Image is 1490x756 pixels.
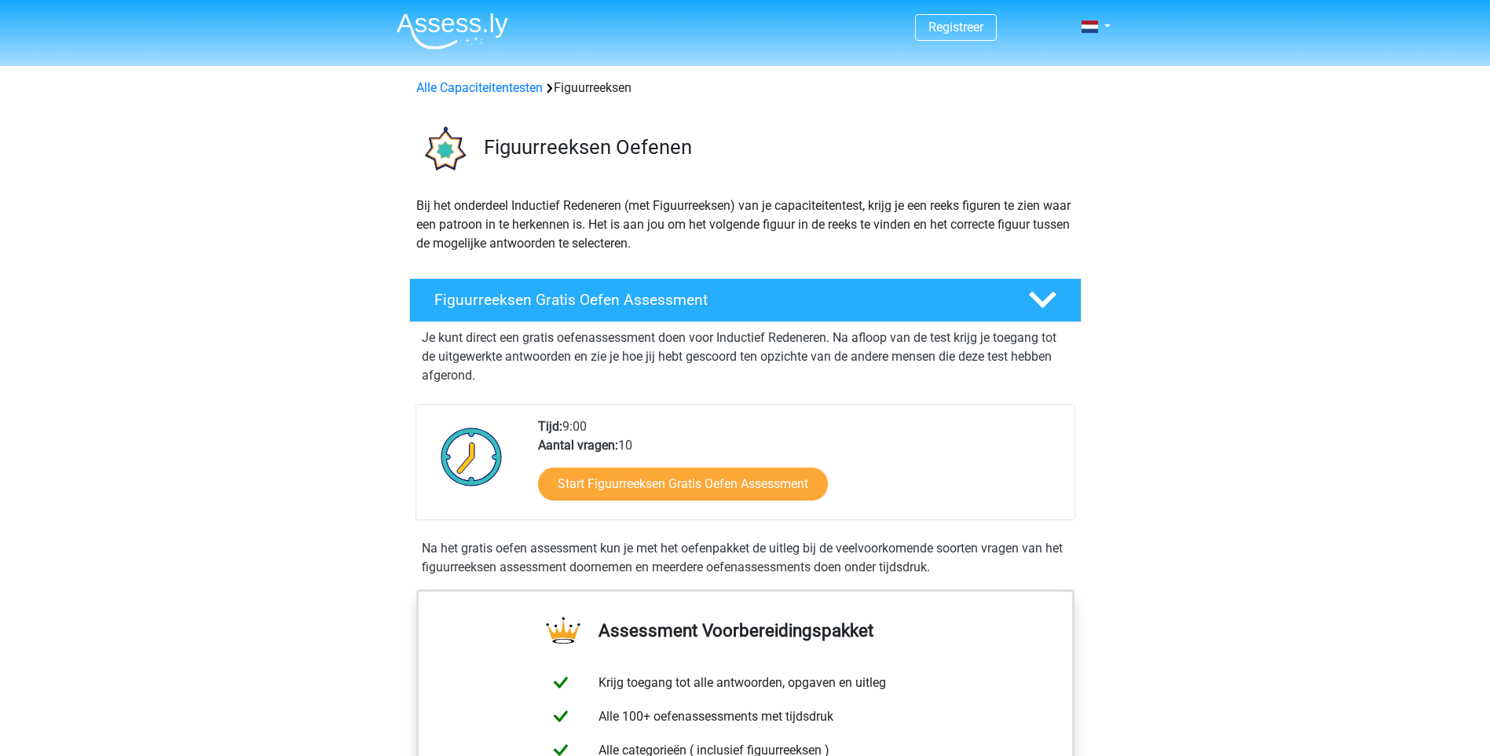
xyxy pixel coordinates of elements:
div: Figuurreeksen [410,79,1081,97]
p: Bij het onderdeel Inductief Redeneren (met Figuurreeksen) van je capaciteitentest, krijg je een r... [416,196,1074,253]
a: Alle Capaciteitentesten [416,80,543,95]
b: Tijd: [538,419,562,434]
img: figuurreeksen [410,116,477,183]
h3: Figuurreeksen Oefenen [484,135,1069,160]
h4: Figuurreeksen Gratis Oefen Assessment [434,291,1003,309]
div: Na het gratis oefen assessment kun je met het oefenpakket de uitleg bij de veelvoorkomende soorte... [416,539,1075,577]
a: Figuurreeksen Gratis Oefen Assessment [403,278,1088,322]
div: 9:00 10 [526,417,1074,519]
p: Je kunt direct een gratis oefenassessment doen voor Inductief Redeneren. Na afloop van de test kr... [422,328,1069,385]
a: Start Figuurreeksen Gratis Oefen Assessment [538,468,828,501]
a: Registreer [928,20,983,35]
img: Klok [432,417,511,496]
b: Aantal vragen: [538,438,618,453]
img: Assessly [397,13,508,50]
